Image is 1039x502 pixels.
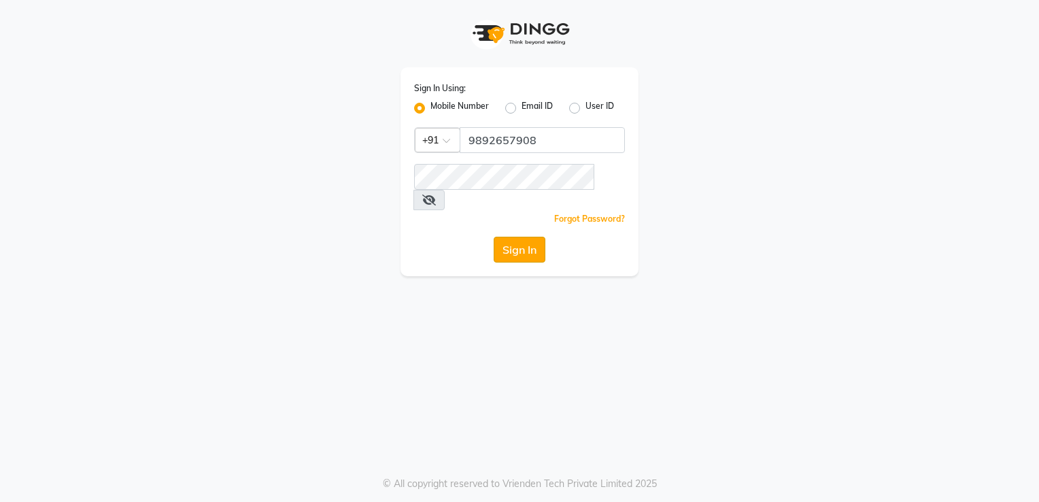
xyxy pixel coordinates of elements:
label: Email ID [522,100,553,116]
input: Username [414,164,594,190]
label: Sign In Using: [414,82,466,95]
img: logo1.svg [465,14,574,54]
button: Sign In [494,237,545,263]
label: Mobile Number [430,100,489,116]
a: Forgot Password? [554,214,625,224]
input: Username [460,127,625,153]
label: User ID [585,100,614,116]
